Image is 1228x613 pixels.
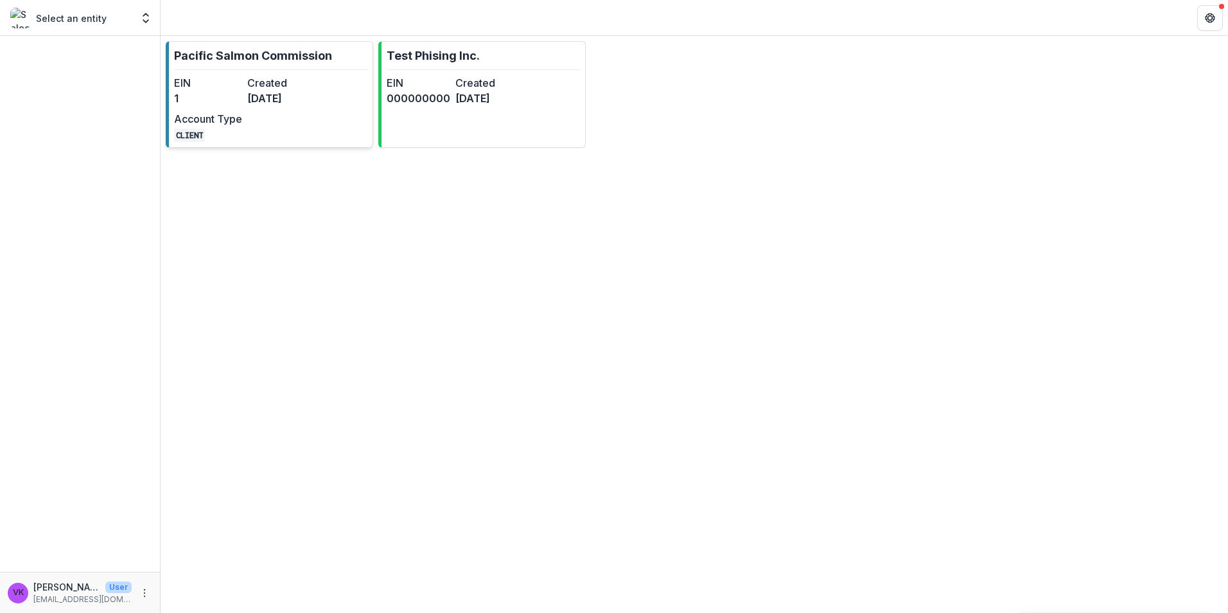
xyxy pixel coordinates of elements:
[387,91,450,106] dd: 000000000
[33,580,100,594] p: [PERSON_NAME]
[174,111,242,127] dt: Account Type
[174,75,242,91] dt: EIN
[247,91,315,106] dd: [DATE]
[174,91,242,106] dd: 1
[10,8,31,28] img: Select an entity
[378,41,586,148] a: Test Phising Inc.EIN000000000Created[DATE]
[1197,5,1223,31] button: Get Help
[33,594,132,605] p: [EMAIL_ADDRESS][DOMAIN_NAME]
[137,585,152,601] button: More
[13,589,24,597] div: Victor Keong
[455,75,519,91] dt: Created
[387,75,450,91] dt: EIN
[247,75,315,91] dt: Created
[137,5,155,31] button: Open entity switcher
[166,41,373,148] a: Pacific Salmon CommissionEIN1Created[DATE]Account TypeCLIENT
[174,47,332,64] p: Pacific Salmon Commission
[387,47,480,64] p: Test Phising Inc.
[36,12,107,25] p: Select an entity
[105,582,132,593] p: User
[455,91,519,106] dd: [DATE]
[174,129,205,142] code: CLIENT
